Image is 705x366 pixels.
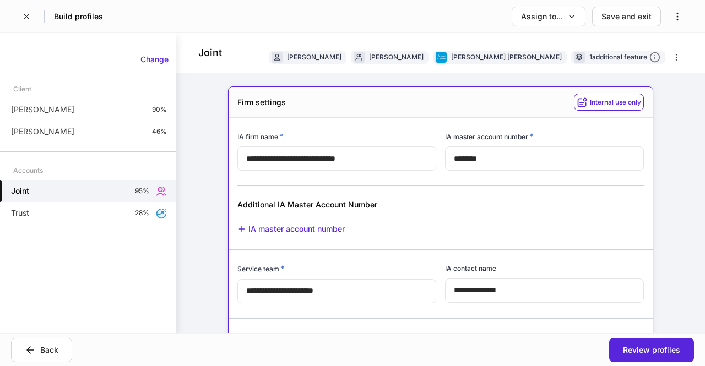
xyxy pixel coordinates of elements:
h5: Firm settings [237,97,286,108]
div: Review profiles [623,345,680,356]
button: Change [133,51,176,68]
h5: Joint [11,185,29,196]
h6: IA email address [445,332,497,342]
div: 1 additional feature [589,52,660,63]
div: Additional IA Master Account Number [237,199,506,210]
h6: Service team [237,263,284,274]
h6: Internal use only [590,97,641,107]
button: IA master account number [237,223,345,235]
h6: IA contact name [445,263,496,274]
img: charles-schwab-BFYFdbvS.png [436,52,447,63]
h6: IA Telephone number [237,332,304,342]
p: 90% [152,105,167,114]
button: Back [11,338,72,362]
div: Back [40,345,58,356]
p: 95% [135,187,149,195]
button: Assign to... [512,7,585,26]
p: Trust [11,207,29,218]
h4: Joint [198,46,222,59]
p: 28% [135,209,149,217]
h6: IA firm name [237,131,283,142]
div: [PERSON_NAME] [369,52,424,62]
button: Save and exit [592,7,661,26]
p: 46% [152,127,167,136]
div: Accounts [13,161,43,180]
p: [PERSON_NAME] [11,126,74,137]
div: Assign to... [521,11,563,22]
div: Client [13,79,31,99]
h5: Build profiles [54,11,103,22]
p: [PERSON_NAME] [11,104,74,115]
div: [PERSON_NAME] [PERSON_NAME] [451,52,562,62]
div: Save and exit [601,11,652,22]
div: Change [140,54,169,65]
button: Review profiles [609,338,694,362]
div: [PERSON_NAME] [287,52,341,62]
h6: IA master account number [445,131,533,142]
